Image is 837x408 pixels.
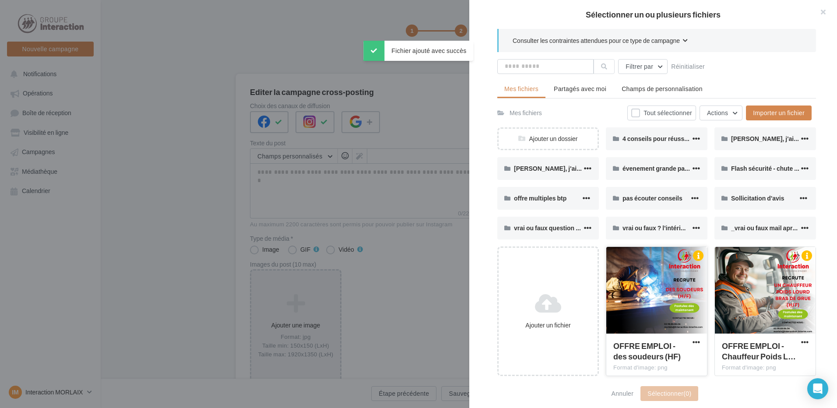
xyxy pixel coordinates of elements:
[613,364,700,372] div: Format d'image: png
[683,390,691,397] span: (0)
[622,135,728,142] span: 4 conseils pour réussir son entretien
[668,61,708,72] button: Réinitialiser
[504,85,538,92] span: Mes fichiers
[622,224,787,232] span: vrai ou faux ? l'intérim ne mène pas à des emplois stables
[514,194,566,202] span: offre multiples btp
[640,386,698,401] button: Sélectionner(0)
[622,85,703,92] span: Champs de personnalisation
[731,224,826,232] span: _vrai ou faux mail après entretien
[622,194,682,202] span: pas écouter conseils
[731,165,832,172] span: Flash sécurité - chute plain-pied (1)
[627,106,696,120] button: Tout sélectionner
[731,194,784,202] span: Sollicitation d'avis
[746,106,812,120] button: Importer un fichier
[510,109,542,117] div: Mes fichiers
[483,11,823,18] h2: Sélectionner un ou plusieurs fichiers
[499,134,598,143] div: Ajouter un dossier
[554,85,606,92] span: Partagés avec moi
[807,378,828,399] div: Open Intercom Messenger
[753,109,805,116] span: Importer un fichier
[513,36,688,47] button: Consulter les contraintes attendues pour ce type de campagne
[613,341,681,361] span: OFFRE EMPLOI - des soudeurs (HF)
[722,341,796,361] span: OFFRE EMPLOI - Chauffeur Poids Lourd Bras de Grue (HF)
[608,388,637,399] button: Annuler
[707,109,728,116] span: Actions
[618,59,668,74] button: Filtrer par
[700,106,742,120] button: Actions
[513,36,680,45] span: Consulter les contraintes attendues pour ce type de campagne
[514,224,610,232] span: vrai ou faux question entretien (1)
[502,321,594,330] div: Ajouter un fichier
[722,364,809,372] div: Format d'image: png
[363,41,473,61] div: Fichier ajouté avec succès
[514,165,632,172] span: [PERSON_NAME], j'ai chercher un job (1)
[622,165,698,172] span: évenement grande parade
